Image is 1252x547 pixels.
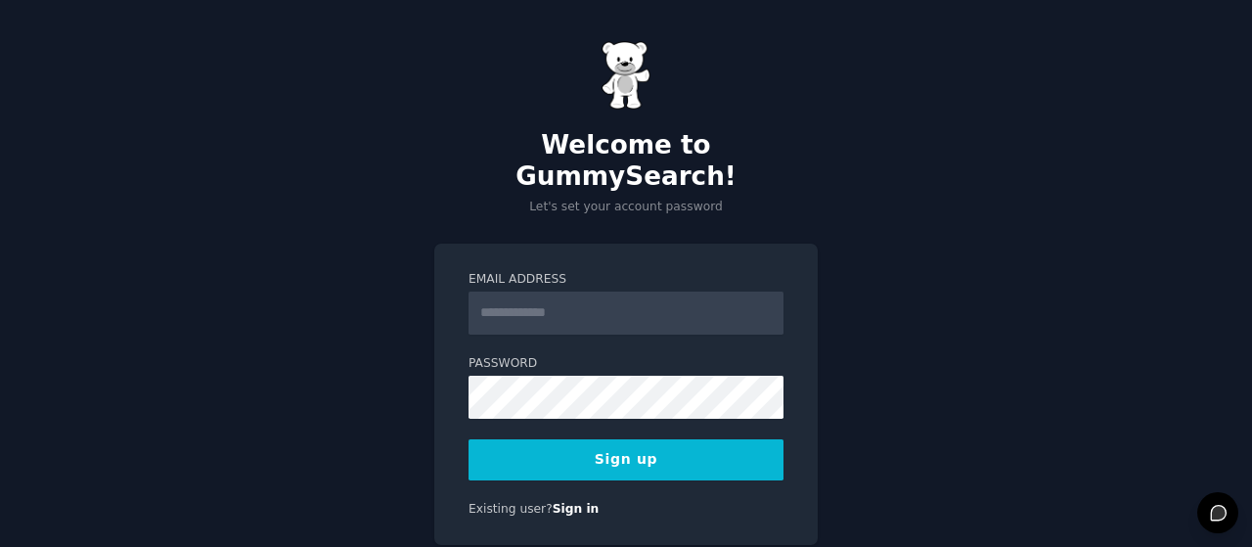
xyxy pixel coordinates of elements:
[553,502,600,516] a: Sign in
[602,41,650,110] img: Gummy Bear
[469,271,783,289] label: Email Address
[469,439,783,480] button: Sign up
[434,130,818,192] h2: Welcome to GummySearch!
[469,502,553,516] span: Existing user?
[434,199,818,216] p: Let's set your account password
[469,355,783,373] label: Password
